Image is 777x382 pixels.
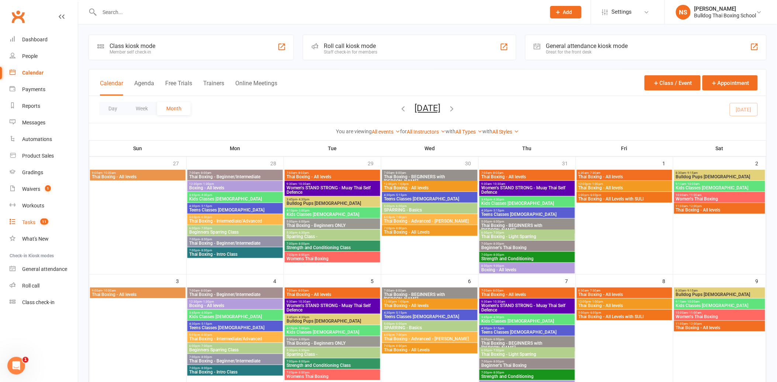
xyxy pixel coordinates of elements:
span: 4:30pm [384,193,476,197]
div: 1 [663,157,673,169]
span: Thai Boxing - All Levels with SULI [578,197,671,201]
span: - 4:30pm [297,198,309,201]
div: Gradings [22,169,43,175]
span: Thai Boxing - Intermediate/Advanced [189,219,281,223]
a: Class kiosk mode [10,294,78,311]
span: Beginners Sparring Class [189,348,281,352]
span: Thai Boxing - BEGINNERS with [PERSON_NAME] [384,292,476,301]
span: 6:00pm [189,344,281,348]
span: Kids Classes [DEMOGRAPHIC_DATA] [286,212,379,217]
a: Workouts [10,197,78,214]
span: 5:30pm [286,349,379,352]
div: Reports [22,103,40,109]
span: - 5:00pm [297,209,309,212]
span: 4:30pm [189,204,281,208]
span: - 10:00am [102,289,116,292]
button: Add [550,6,582,18]
span: Bulldog Pups [DEMOGRAPHIC_DATA] [676,175,764,179]
th: Sat [673,141,766,156]
div: General attendance kiosk mode [546,42,628,49]
span: - 4:30pm [297,316,309,319]
span: - 6:30pm [297,231,309,234]
span: Thai Boxing - BEGINNERS with [PERSON_NAME] [481,223,573,232]
button: Trainers [203,80,224,96]
button: Week [126,102,157,115]
span: - 1:00pm [591,300,603,303]
div: Waivers [22,186,40,192]
span: - 6:00pm [395,204,407,208]
span: Thai Boxing - Intermediate/Advanced [189,337,281,341]
span: - 10:00am [102,171,116,175]
span: - 4:30pm [200,193,212,197]
span: 3:45pm [286,316,379,319]
span: 9:15am [676,300,764,303]
span: 7:00am [189,171,281,175]
div: 30 [465,157,478,169]
span: - 10:30am [297,182,311,186]
span: 5:00pm [189,333,281,337]
strong: You are viewing [336,128,372,134]
span: Thai Boxing - All levels [481,175,573,179]
span: - 5:15pm [200,322,212,326]
span: 3:45pm [189,193,281,197]
span: Kids Classes [DEMOGRAPHIC_DATA] [676,303,764,308]
th: Thu [479,141,576,156]
a: All Instructors [407,129,445,135]
div: Roll call [22,283,39,289]
span: Bulldog Pups [DEMOGRAPHIC_DATA] [286,201,379,206]
button: Appointment [703,75,758,90]
span: - 8:00am [492,289,503,292]
iframe: Intercom live chat [7,357,25,375]
div: Tasks [22,219,35,225]
span: Thai Boxing - Beginners ONLY [286,341,379,345]
span: Thai Boxing - All levels [384,186,476,190]
span: 9:00am [91,289,184,292]
span: 4:15pm [286,209,379,212]
span: 6:30am [578,171,671,175]
span: Thai Boxing - All levels [578,186,671,190]
div: Member self check-in [110,49,155,55]
span: 7:00pm [384,227,476,230]
button: Calendar [100,80,123,96]
a: Tasks 11 [10,214,78,231]
span: 12:00pm [384,300,476,303]
span: - 10:00am [686,182,700,186]
span: - 5:15pm [395,311,407,314]
span: - 12:00pm [688,204,702,208]
span: - 8:00pm [492,242,504,245]
span: Boxing - All levels [481,268,573,272]
div: What's New [22,236,49,242]
a: Calendar [10,65,78,81]
span: - 7:00pm [200,344,212,348]
span: 8:00pm [481,264,573,268]
span: 4:30pm [481,327,573,330]
span: 6:30am [578,289,671,292]
div: Product Sales [22,153,54,159]
div: 2 [756,157,766,169]
button: Agenda [134,80,154,96]
span: - 4:30pm [200,311,212,314]
span: Thai Boxing - Beginner/Intermediate [189,241,281,245]
span: Thai Boxing - Advanced - [PERSON_NAME] [384,219,476,223]
span: 3:45pm [189,311,281,314]
span: - 5:15pm [492,209,504,212]
span: - 8:00pm [395,227,407,230]
div: Class check-in [22,299,55,305]
a: Waivers 1 [10,181,78,197]
span: - 6:00pm [492,220,504,223]
button: Month [157,102,191,115]
div: Class kiosk mode [110,42,155,49]
span: Kids Classes [DEMOGRAPHIC_DATA] [189,314,281,319]
span: 5:00pm [286,338,379,341]
span: Strength and Conditioning Class [286,245,379,250]
span: 4:15pm [286,327,379,330]
span: Women's Thai Boxing [676,314,764,319]
input: Search... [97,7,541,17]
span: - 4:30pm [492,198,504,201]
span: - 5:15pm [492,327,504,330]
span: 10:00am [676,311,764,314]
span: Thai Boxing - All levels [481,292,573,297]
div: Roll call kiosk mode [324,42,377,49]
span: - 8:00pm [200,249,212,252]
span: - 5:15pm [200,204,212,208]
